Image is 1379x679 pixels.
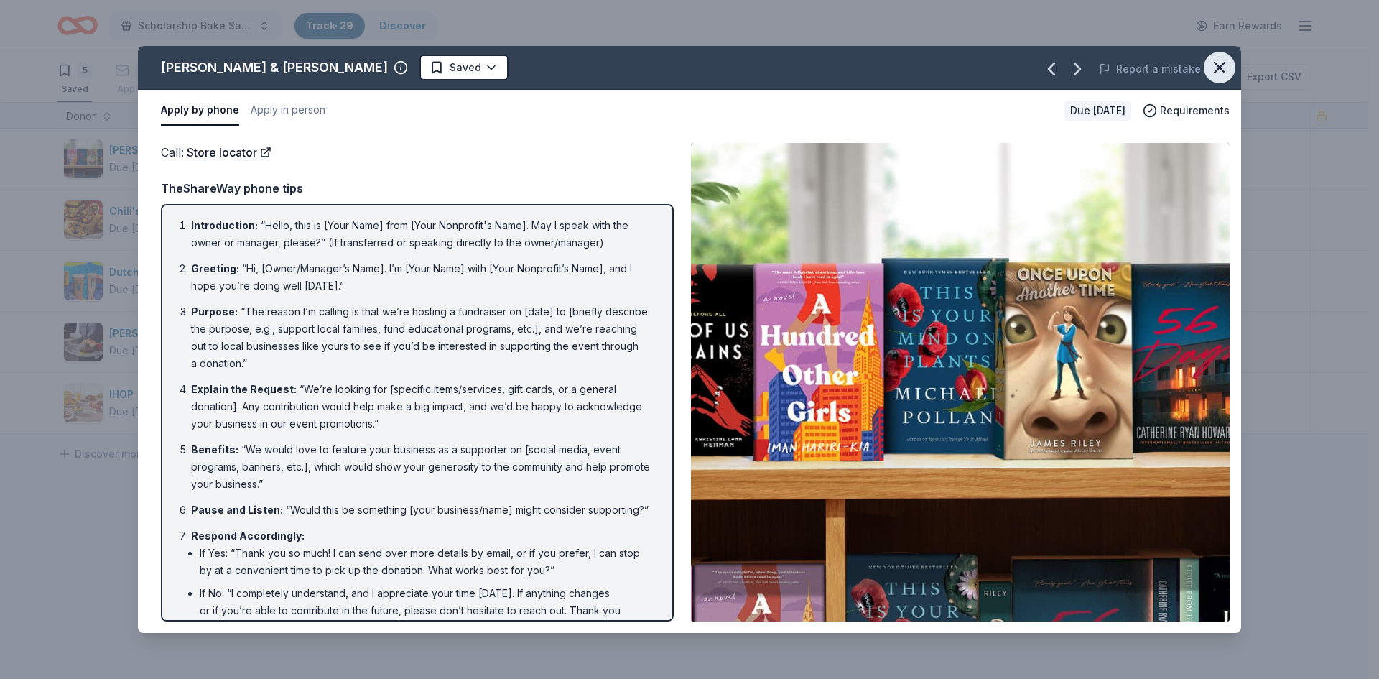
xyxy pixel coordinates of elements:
div: Call : [161,143,674,162]
a: Store locator [187,143,271,162]
button: Report a mistake [1099,60,1201,78]
li: “We would love to feature your business as a supporter on [social media, event programs, banners,... [191,441,652,493]
button: Saved [419,55,509,80]
button: Requirements [1143,102,1230,119]
li: If Yes: “Thank you so much! I can send over more details by email, or if you prefer, I can stop b... [200,545,652,579]
li: “The reason I’m calling is that we’re hosting a fundraiser on [date] to [briefly describe the pur... [191,303,652,372]
div: Due [DATE] [1064,101,1131,121]
span: Purpose : [191,305,238,318]
li: If No: “I completely understand, and I appreciate your time [DATE]. If anything changes or if you... [200,585,652,637]
span: Pause and Listen : [191,504,283,516]
div: TheShareWay phone tips [161,179,674,198]
span: Introduction : [191,219,258,231]
span: Respond Accordingly : [191,530,305,542]
div: [PERSON_NAME] & [PERSON_NAME] [161,56,388,79]
img: Image for Barnes & Noble [691,143,1230,622]
span: Requirements [1160,102,1230,119]
span: Saved [450,59,481,76]
span: Greeting : [191,262,239,274]
button: Apply by phone [161,96,239,126]
li: “We’re looking for [specific items/services, gift cards, or a general donation]. Any contribution... [191,381,652,433]
button: Apply in person [251,96,325,126]
li: “Would this be something [your business/name] might consider supporting?” [191,502,652,519]
li: “Hello, this is [Your Name] from [Your Nonprofit's Name]. May I speak with the owner or manager, ... [191,217,652,251]
li: “Hi, [Owner/Manager’s Name]. I’m [Your Name] with [Your Nonprofit’s Name], and I hope you’re doin... [191,260,652,295]
span: Benefits : [191,443,238,456]
span: Explain the Request : [191,383,297,395]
